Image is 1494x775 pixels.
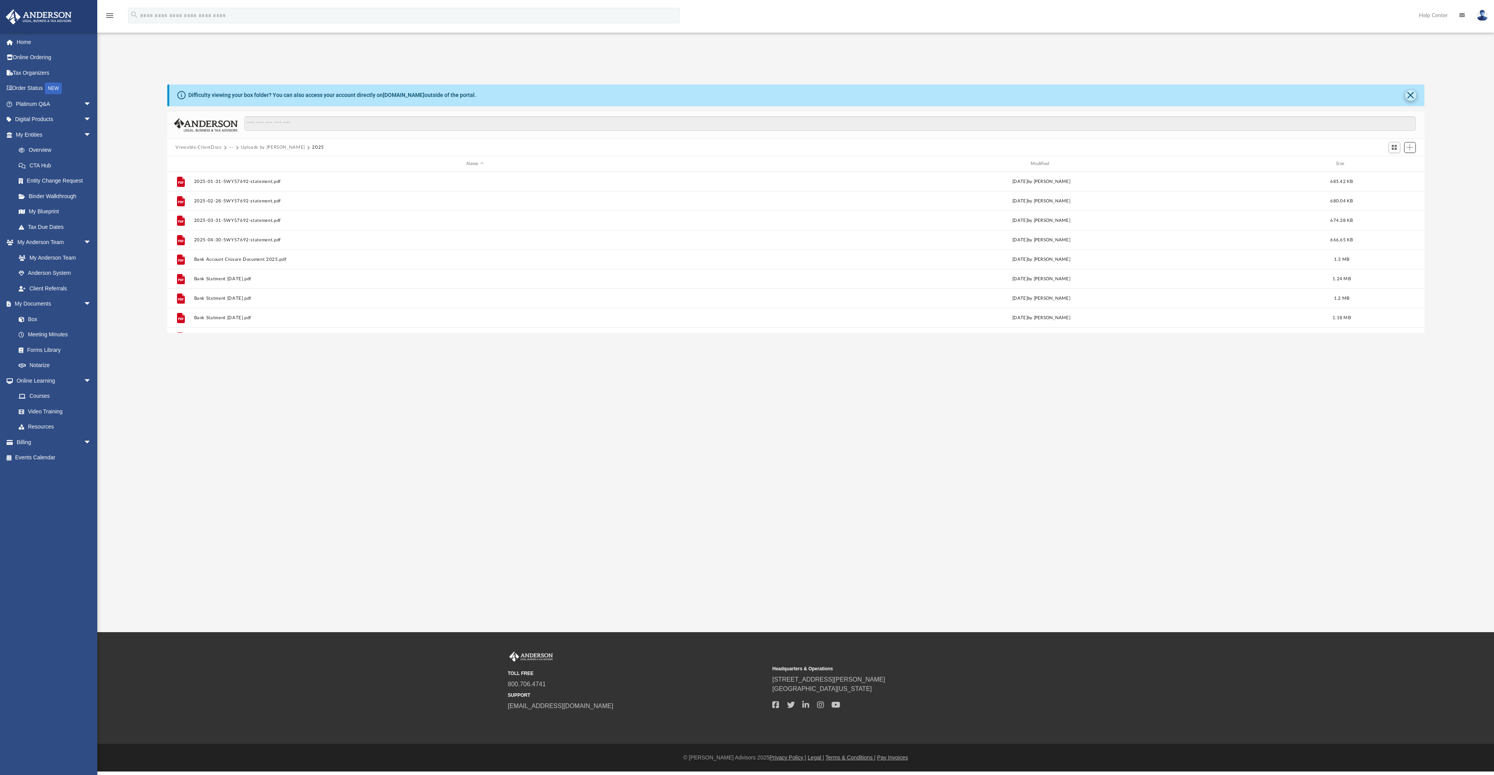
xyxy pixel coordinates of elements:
span: 1.24 MB [1333,277,1351,281]
span: arrow_drop_down [84,96,99,112]
div: by [PERSON_NAME] [760,295,1322,302]
a: Box [11,311,95,327]
button: Switch to Grid View [1389,142,1400,153]
div: by [PERSON_NAME] [760,217,1322,224]
div: id [170,160,190,167]
img: User Pic [1476,10,1488,21]
a: Binder Walkthrough [11,188,103,204]
div: Modified [760,160,1323,167]
div: by [PERSON_NAME] [760,178,1322,185]
div: by [PERSON_NAME] [760,237,1322,244]
a: My Anderson Teamarrow_drop_down [5,235,99,250]
i: menu [105,11,114,20]
a: Tax Due Dates [11,219,103,235]
span: [DATE] [1012,218,1028,223]
a: Digital Productsarrow_drop_down [5,112,103,127]
i: search [130,11,139,19]
span: arrow_drop_down [84,296,99,312]
a: Resources [11,419,99,435]
img: Anderson Advisors Platinum Portal [4,9,74,25]
a: Overview [11,142,103,158]
small: Headquarters & Operations [772,665,1031,672]
a: [STREET_ADDRESS][PERSON_NAME] [772,676,885,683]
span: 666.65 KB [1330,238,1353,242]
a: menu [105,15,114,20]
button: 2025-01-31-5WY57692-statement.pdf [194,179,756,184]
a: Home [5,34,103,50]
a: My Blueprint [11,204,99,220]
button: Bank Statment [DATE].pdf [194,315,756,320]
div: by [PERSON_NAME] [760,315,1322,322]
input: Search files and folders [244,116,1415,131]
a: Online Ordering [5,50,103,65]
span: arrow_drop_down [84,434,99,450]
span: arrow_drop_down [84,235,99,251]
a: Billingarrow_drop_down [5,434,103,450]
a: My Anderson Team [11,250,95,265]
button: 2025-02-28-5WY57692-statement.pdf [194,199,756,204]
span: [DATE] [1012,257,1028,262]
img: Anderson Advisors Platinum Portal [508,652,554,662]
div: by [PERSON_NAME] [760,198,1322,205]
button: 2025-04-30-5WY57692-statement.pdf [194,237,756,243]
div: NEW [45,83,62,94]
a: Terms & Conditions | [826,754,876,761]
a: Online Learningarrow_drop_down [5,373,99,388]
a: Legal | [808,754,824,761]
a: Tax Organizers [5,65,103,81]
a: Pay Invoices [877,754,908,761]
span: [DATE] [1012,179,1028,184]
a: Privacy Policy | [770,754,807,761]
small: TOLL FREE [508,670,767,677]
a: Platinum Q&Aarrow_drop_down [5,96,103,112]
a: Notarize [11,358,99,373]
span: 685.42 KB [1330,179,1353,184]
a: Forms Library [11,342,95,358]
button: Close [1405,90,1416,101]
a: CTA Hub [11,158,103,173]
div: Size [1326,160,1357,167]
a: Meeting Minutes [11,327,99,343]
a: My Entitiesarrow_drop_down [5,127,103,142]
button: 2025 [312,144,324,151]
a: My Documentsarrow_drop_down [5,296,99,312]
div: by [PERSON_NAME] [760,256,1322,263]
a: Video Training [11,404,95,419]
span: [DATE] [1012,199,1028,203]
a: Anderson System [11,265,99,281]
button: ··· [229,144,234,151]
span: [DATE] [1012,238,1028,242]
small: SUPPORT [508,692,767,699]
a: [GEOGRAPHIC_DATA][US_STATE] [772,685,872,692]
a: [EMAIL_ADDRESS][DOMAIN_NAME] [508,703,613,709]
span: [DATE] [1012,296,1028,301]
button: Add [1404,142,1416,153]
a: Client Referrals [11,281,99,296]
a: Courses [11,388,99,404]
span: 1.2 MB [1334,296,1349,301]
div: © [PERSON_NAME] Advisors 2025 [97,754,1494,762]
span: 1.3 MB [1334,257,1349,262]
div: id [1361,160,1415,167]
a: Events Calendar [5,450,103,466]
div: Name [193,160,756,167]
div: Difficulty viewing your box folder? You can also access your account directly on outside of the p... [188,91,476,99]
button: 2025-03-31-5WY57692-statement.pdf [194,218,756,223]
span: [DATE] [1012,316,1028,320]
div: grid [167,172,1424,333]
span: 1.18 MB [1333,316,1351,320]
button: Uploads by [PERSON_NAME] [241,144,305,151]
div: by [PERSON_NAME] [760,276,1322,283]
button: Bank Statment [DATE].pdf [194,276,756,281]
button: Bank Statment [DATE].pdf [194,296,756,301]
span: [DATE] [1012,277,1028,281]
a: [DOMAIN_NAME] [383,92,424,98]
span: 680.04 KB [1330,199,1353,203]
a: Entity Change Request [11,173,103,189]
span: arrow_drop_down [84,127,99,143]
span: 674.38 KB [1330,218,1353,223]
button: Viewable-ClientDocs [175,144,221,151]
